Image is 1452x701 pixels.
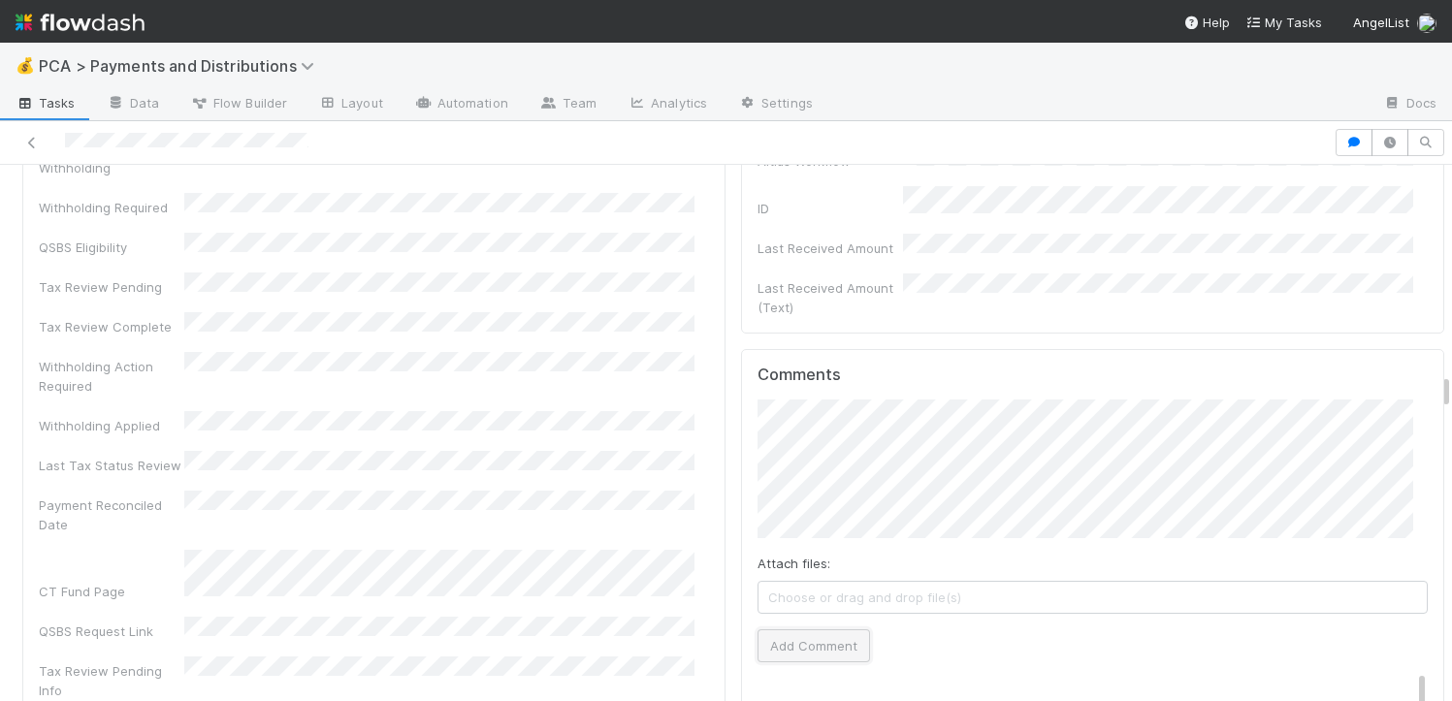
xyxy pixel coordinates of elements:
div: QSBS Request Link [39,621,184,641]
span: My Tasks [1245,15,1322,30]
span: 💰 [16,57,35,74]
span: Choose or drag and drop file(s) [758,582,1427,613]
a: Settings [723,89,828,120]
div: Tax Review Pending [39,277,184,297]
a: Team [524,89,612,120]
h5: Comments [758,366,1428,385]
a: Data [91,89,175,120]
img: logo-inverted-e16ddd16eac7371096b0.svg [16,6,145,39]
span: Tasks [16,93,76,112]
a: Layout [303,89,399,120]
div: ID [758,199,903,218]
div: CT Fund Page [39,582,184,601]
a: Docs [1368,89,1452,120]
span: AngelList [1353,15,1409,30]
div: QSBS Eligibility [39,238,184,257]
span: Flow Builder [190,93,287,112]
span: PCA > Payments and Distributions [39,56,324,76]
button: Add Comment [758,629,870,662]
div: Withholding Action Required [39,357,184,396]
a: Automation [399,89,524,120]
div: Withholding Applied [39,416,184,435]
div: Tax Review Pending Info [39,661,184,700]
div: Last Received Amount (Text) [758,278,903,317]
a: Analytics [612,89,723,120]
div: Withholding Required [39,198,184,217]
div: Last Tax Status Review [39,456,184,475]
label: Attach files: [758,554,830,573]
a: My Tasks [1245,13,1322,32]
div: Payment Reconciled Date [39,495,184,534]
div: Tax Review Complete [39,317,184,336]
a: Flow Builder [175,89,303,120]
img: avatar_e7d5656d-bda2-4d83-89d6-b6f9721f96bd.png [1417,14,1436,33]
div: Last Received Amount [758,239,903,258]
div: Help [1183,13,1230,32]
